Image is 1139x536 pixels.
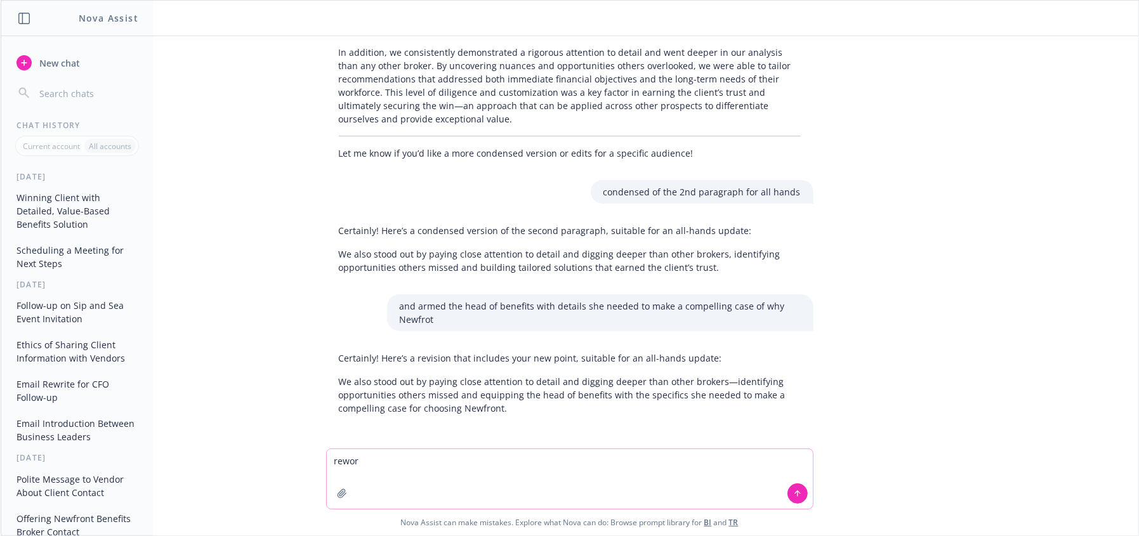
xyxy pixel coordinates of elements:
[89,141,131,152] p: All accounts
[729,517,739,528] a: TR
[327,449,813,509] textarea: rewor
[11,295,143,329] button: Follow-up on Sip and Sea Event Invitation
[6,509,1133,535] span: Nova Assist can make mistakes. Explore what Nova can do: Browse prompt library for and
[1,120,153,131] div: Chat History
[704,517,712,528] a: BI
[11,374,143,408] button: Email Rewrite for CFO Follow-up
[37,84,138,102] input: Search chats
[11,51,143,74] button: New chat
[339,351,801,365] p: Certainly! Here’s a revision that includes your new point, suitable for an all-hands update:
[1,171,153,182] div: [DATE]
[11,469,143,503] button: Polite Message to Vendor About Client Contact
[339,247,801,274] p: We also stood out by paying close attention to detail and digging deeper than other brokers, iden...
[11,187,143,235] button: Winning Client with Detailed, Value-Based Benefits Solution
[339,375,801,415] p: We also stood out by paying close attention to detail and digging deeper than other brokers—ident...
[603,185,801,199] p: condensed of the 2nd paragraph for all hands
[11,240,143,274] button: Scheduling a Meeting for Next Steps
[37,56,80,70] span: New chat
[23,141,80,152] p: Current account
[339,46,801,126] p: In addition, we consistently demonstrated a rigorous attention to detail and went deeper in our a...
[11,334,143,369] button: Ethics of Sharing Client Information with Vendors
[79,11,138,25] h1: Nova Assist
[339,224,801,237] p: Certainly! Here’s a condensed version of the second paragraph, suitable for an all-hands update:
[1,452,153,463] div: [DATE]
[339,147,801,160] p: Let me know if you’d like a more condensed version or edits for a specific audience!
[1,279,153,290] div: [DATE]
[11,413,143,447] button: Email Introduction Between Business Leaders
[400,299,801,326] p: and armed the head of benefits with details she needed to make a compelling case of why Newfrot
